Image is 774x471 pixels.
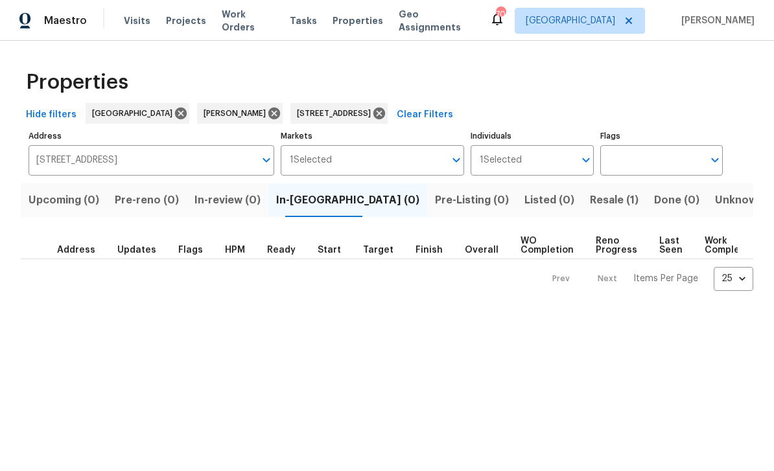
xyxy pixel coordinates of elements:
[276,191,419,209] span: In-[GEOGRAPHIC_DATA] (0)
[197,103,283,124] div: [PERSON_NAME]
[714,262,753,295] div: 25
[26,107,76,123] span: Hide filters
[44,14,87,27] span: Maestro
[399,8,474,34] span: Geo Assignments
[705,236,749,255] span: Work Complete
[659,236,683,255] span: Last Seen
[178,246,203,255] span: Flags
[194,191,261,209] span: In-review (0)
[297,107,376,120] span: [STREET_ADDRESS]
[204,107,271,120] span: [PERSON_NAME]
[676,14,755,27] span: [PERSON_NAME]
[92,107,178,120] span: [GEOGRAPHIC_DATA]
[435,191,509,209] span: Pre-Listing (0)
[29,132,274,140] label: Address
[86,103,189,124] div: [GEOGRAPHIC_DATA]
[471,132,593,140] label: Individuals
[290,155,332,166] span: 1 Selected
[416,246,454,255] div: Projected renovation finish date
[166,14,206,27] span: Projects
[290,16,317,25] span: Tasks
[117,246,156,255] span: Updates
[333,14,383,27] span: Properties
[577,151,595,169] button: Open
[480,155,522,166] span: 1 Selected
[392,103,458,127] button: Clear Filters
[540,267,753,291] nav: Pagination Navigation
[363,246,405,255] div: Target renovation project end date
[225,246,245,255] span: HPM
[524,191,574,209] span: Listed (0)
[654,191,699,209] span: Done (0)
[57,246,95,255] span: Address
[29,191,99,209] span: Upcoming (0)
[600,132,723,140] label: Flags
[281,132,465,140] label: Markets
[115,191,179,209] span: Pre-reno (0)
[496,8,505,21] div: 70
[21,103,82,127] button: Hide filters
[465,246,510,255] div: Days past target finish date
[447,151,465,169] button: Open
[416,246,443,255] span: Finish
[26,76,128,89] span: Properties
[257,151,276,169] button: Open
[397,107,453,123] span: Clear Filters
[318,246,353,255] div: Actual renovation start date
[267,246,307,255] div: Earliest renovation start date (first business day after COE or Checkout)
[706,151,724,169] button: Open
[596,236,637,255] span: Reno Progress
[290,103,388,124] div: [STREET_ADDRESS]
[590,191,639,209] span: Resale (1)
[222,8,274,34] span: Work Orders
[363,246,393,255] span: Target
[465,246,498,255] span: Overall
[521,236,574,255] span: WO Completion
[633,272,698,285] p: Items Per Page
[318,246,341,255] span: Start
[124,14,150,27] span: Visits
[267,246,296,255] span: Ready
[526,14,615,27] span: [GEOGRAPHIC_DATA]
